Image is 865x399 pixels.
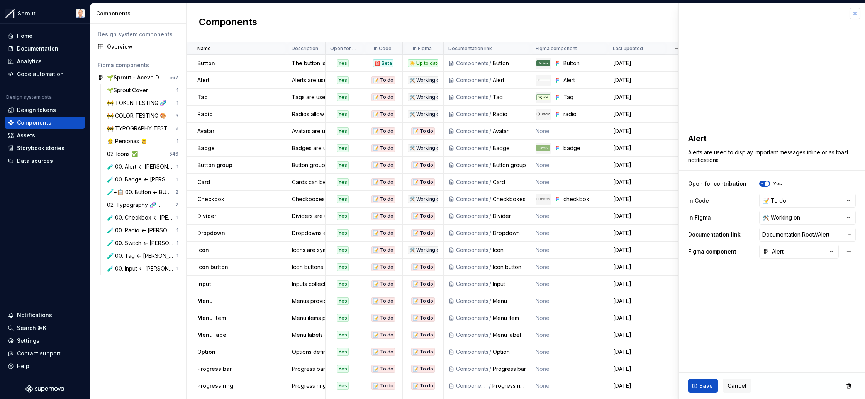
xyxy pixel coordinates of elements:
div: 📝 To do [411,161,435,169]
label: In Code [688,197,709,205]
div: / [488,348,493,356]
div: Components [456,263,488,271]
div: / [488,178,493,186]
div: Yes [337,161,349,169]
div: Dropdowns expose additional content that “drops down” in a panel. [287,229,325,237]
div: 🧪 00. Input <- [PERSON_NAME] [107,265,176,272]
td: None [531,242,608,259]
div: Yes [337,314,349,322]
div: Components [456,331,488,339]
div: [DATE] [609,297,666,305]
div: Components [456,195,488,203]
div: Yes [337,144,349,152]
div: / [488,212,493,220]
div: 📝 To do [371,161,395,169]
div: / [488,127,493,135]
span: Cancel [728,382,746,390]
a: 🌱Sprout Cover1 [104,84,181,96]
td: None [531,123,608,140]
img: b6c2a6ff-03c2-4811-897b-2ef07e5e0e51.png [5,9,15,18]
div: 02. Typography 🧬 <--- [PERSON_NAME] [107,201,175,209]
a: 🚧 TOKEN TESTING 🧬1 [104,97,181,109]
div: Yes [337,110,349,118]
p: Menu item [197,314,226,322]
div: 🛠️ Working on [408,195,438,203]
div: 🚧 TOKEN TESTING 🧬 [107,99,170,107]
p: Dropdown [197,229,225,237]
div: radio [563,110,603,118]
div: 📝 To do [411,127,435,135]
p: Description [292,46,318,52]
div: 1 [176,240,178,246]
a: 02. Typography 🧬 <--- [PERSON_NAME]2 [104,199,181,211]
div: 📝 To do [371,331,395,339]
div: Yes [337,127,349,135]
span: / [816,231,818,238]
div: [DATE] [609,229,666,237]
div: Inputs collect data from the user. [287,280,325,288]
div: 📝 To do [411,297,435,305]
div: 🧪 00. Badge <- [PERSON_NAME] [107,176,176,183]
div: 02. Icons ✅ [107,150,141,158]
div: Yes [337,178,349,186]
div: 📝 To do [371,93,395,101]
div: 📝 To do [371,76,395,84]
div: / [488,297,493,305]
div: Notifications [17,311,52,319]
td: None [531,326,608,343]
a: Overview [95,41,181,53]
a: 🧪 00. Alert <- [PERSON_NAME]1 [104,161,181,173]
div: Dropdown [493,229,526,237]
div: Alerts are used to display important messages inline or as toast notifications. [287,76,325,84]
a: 🧪 00. Radio <- [PERSON_NAME]1 [104,224,181,237]
div: 📝 To do [371,195,395,203]
div: Yes [337,93,349,101]
button: Cancel [723,379,751,393]
a: 🚧 TYPOGRAPHY TESTING 🧬2 [104,122,181,135]
a: Home [5,30,85,42]
div: 📝 To do [411,348,435,356]
div: Components [456,178,488,186]
div: Components [17,119,51,127]
div: Overview [107,43,178,51]
td: None [531,259,608,276]
div: / [488,161,493,169]
div: Menu items provide options for the user to pick from in a menu. [287,314,325,322]
div: Alert [493,76,526,84]
div: [DATE] [609,263,666,271]
div: Components [456,314,488,322]
p: Menu label [197,331,228,339]
a: Design tokens [5,104,85,116]
p: Checkbox [197,195,224,203]
div: [DATE] [609,314,666,322]
p: In Figma [413,46,432,52]
div: [DATE] [609,178,666,186]
div: Yes [337,331,349,339]
p: Figma component [536,46,577,52]
img: Eddie Persson [76,9,85,18]
button: Help [5,360,85,372]
div: Checkboxes allow the user to toggle an option on or off. [287,195,325,203]
div: Yes [337,246,349,254]
textarea: Alert [687,132,854,145]
div: Tag [493,93,526,101]
a: Supernova Logo [25,385,64,393]
div: Input [493,280,526,288]
a: Storybook stories [5,142,85,154]
label: In Figma [688,214,711,221]
div: 🛠️ Working on [408,93,438,101]
p: Menu [197,297,213,305]
div: 📝 To do [411,229,435,237]
div: 🌱Sprout - Aceve Design system 2025 [107,74,165,81]
div: 1 [176,87,178,93]
div: 🚧 TYPOGRAPHY TESTING 🧬 [107,125,175,132]
div: The button is a clickable element that triggers an action or event. [287,59,325,67]
div: 📝 To do [411,314,435,322]
div: / [488,59,493,67]
div: Documentation [17,45,58,52]
div: Divider [493,212,526,220]
iframe: figma-embed [679,3,865,127]
a: Data sources [5,155,85,167]
div: Yes [337,348,349,356]
div: Home [17,32,32,40]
